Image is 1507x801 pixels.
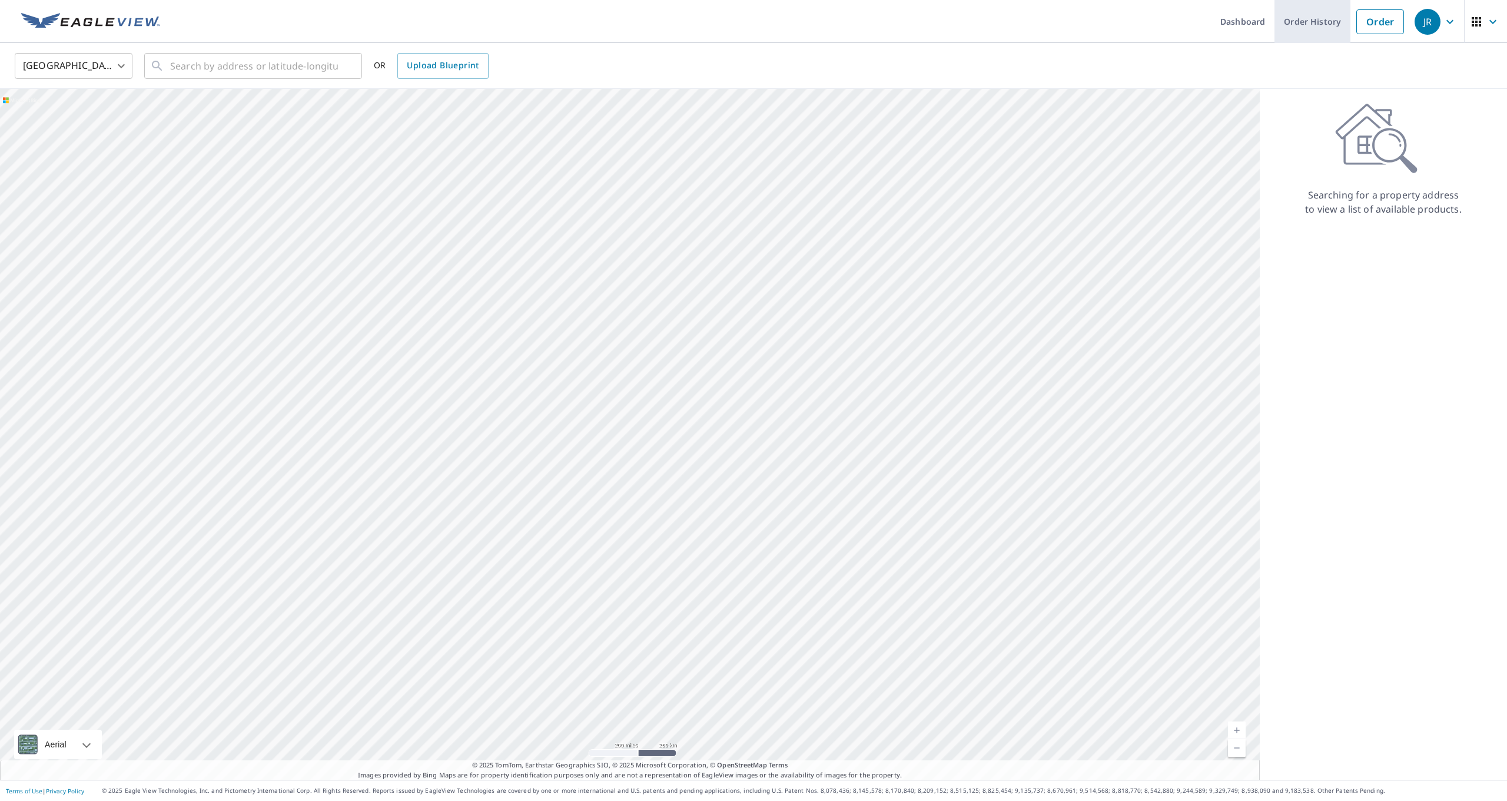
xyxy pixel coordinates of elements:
[1228,721,1246,739] a: Current Level 5, Zoom In
[397,53,488,79] a: Upload Blueprint
[170,49,338,82] input: Search by address or latitude-longitude
[41,730,70,759] div: Aerial
[717,760,766,769] a: OpenStreetMap
[1304,188,1462,216] p: Searching for a property address to view a list of available products.
[6,787,42,795] a: Terms of Use
[472,760,788,770] span: © 2025 TomTom, Earthstar Geographics SIO, © 2025 Microsoft Corporation, ©
[15,49,132,82] div: [GEOGRAPHIC_DATA]
[14,730,102,759] div: Aerial
[1356,9,1404,34] a: Order
[6,787,84,795] p: |
[374,53,489,79] div: OR
[46,787,84,795] a: Privacy Policy
[1228,739,1246,757] a: Current Level 5, Zoom Out
[1415,9,1440,35] div: JR
[407,58,479,73] span: Upload Blueprint
[769,760,788,769] a: Terms
[21,13,160,31] img: EV Logo
[102,786,1501,795] p: © 2025 Eagle View Technologies, Inc. and Pictometry International Corp. All Rights Reserved. Repo...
